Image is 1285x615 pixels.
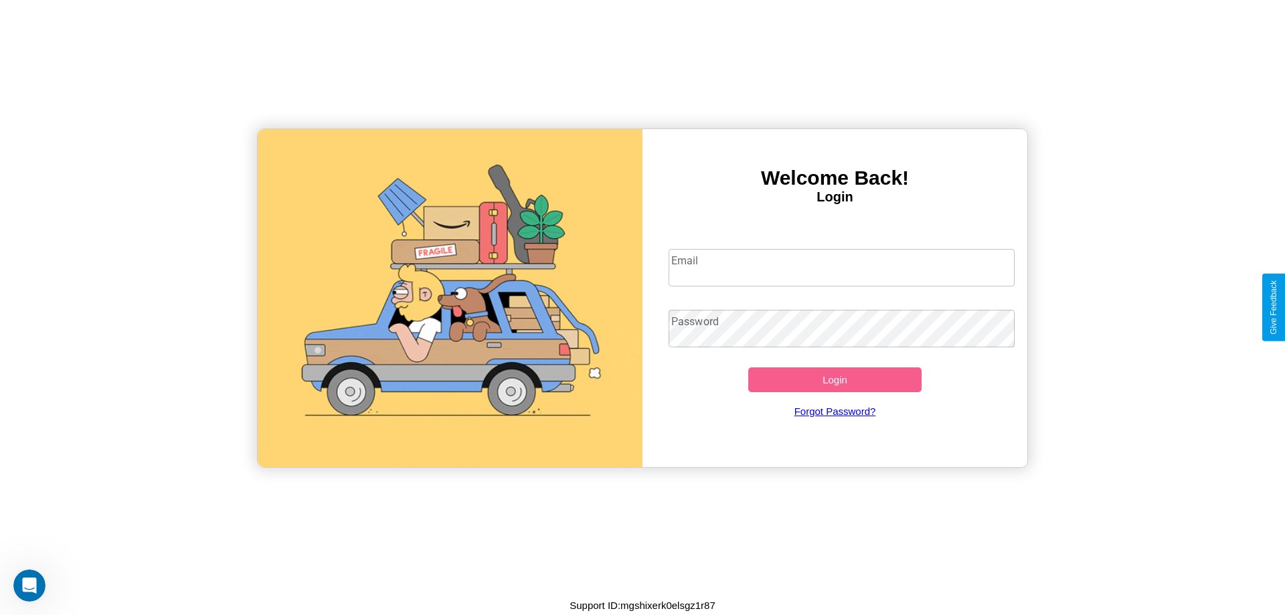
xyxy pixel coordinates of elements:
[748,367,922,392] button: Login
[570,596,715,614] p: Support ID: mgshixerk0elsgz1r87
[642,167,1027,189] h3: Welcome Back!
[662,392,1009,430] a: Forgot Password?
[13,569,46,602] iframe: Intercom live chat
[1269,280,1278,335] div: Give Feedback
[258,129,642,467] img: gif
[642,189,1027,205] h4: Login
